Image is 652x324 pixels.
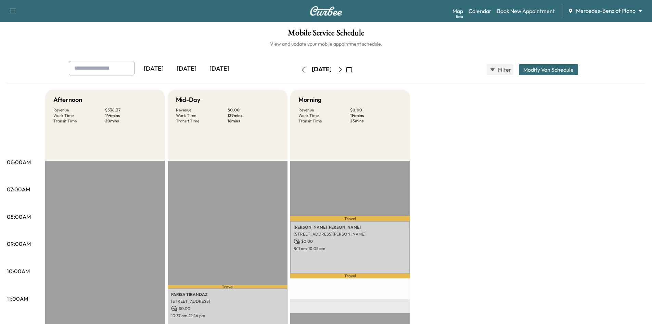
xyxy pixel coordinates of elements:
[170,61,203,77] div: [DATE]
[7,40,645,47] h6: View and update your mobile appointment schedule.
[105,113,157,118] p: 144 mins
[176,107,228,113] p: Revenue
[298,118,350,124] p: Transit Time
[176,113,228,118] p: Work Time
[452,7,463,15] a: MapBeta
[203,61,236,77] div: [DATE]
[53,113,105,118] p: Work Time
[497,7,555,15] a: Book New Appointment
[105,107,157,113] p: $ 538.37
[137,61,170,77] div: [DATE]
[228,113,279,118] p: 129 mins
[7,29,645,40] h1: Mobile Service Schedule
[7,267,30,275] p: 10:00AM
[487,64,513,75] button: Filter
[350,118,402,124] p: 23 mins
[171,313,284,319] p: 10:37 am - 12:46 pm
[171,299,284,304] p: [STREET_ADDRESS]
[298,107,350,113] p: Revenue
[576,7,636,15] span: Mercedes-Benz of Plano
[7,213,31,221] p: 08:00AM
[7,158,31,166] p: 06:00AM
[171,305,284,312] p: $ 0.00
[350,107,402,113] p: $ 0.00
[350,113,402,118] p: 114 mins
[176,118,228,124] p: Transit Time
[519,64,578,75] button: Modify Van Schedule
[298,113,350,118] p: Work Time
[171,292,284,297] p: PARISA TIRANDAZ
[294,231,407,237] p: [STREET_ADDRESS][PERSON_NAME]
[228,118,279,124] p: 16 mins
[7,295,28,303] p: 11:00AM
[294,225,407,230] p: [PERSON_NAME] [PERSON_NAME]
[105,118,157,124] p: 20 mins
[7,185,30,193] p: 07:00AM
[290,274,410,278] p: Travel
[290,216,410,221] p: Travel
[310,6,343,16] img: Curbee Logo
[228,107,279,113] p: $ 0.00
[456,14,463,19] div: Beta
[53,107,105,113] p: Revenue
[294,246,407,251] p: 8:11 am - 10:05 am
[294,238,407,244] p: $ 0.00
[7,240,31,248] p: 09:00AM
[168,285,287,288] p: Travel
[298,95,321,105] h5: Morning
[176,95,200,105] h5: Mid-Day
[498,65,510,74] span: Filter
[53,95,82,105] h5: Afternoon
[53,118,105,124] p: Transit Time
[312,65,332,74] div: [DATE]
[469,7,491,15] a: Calendar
